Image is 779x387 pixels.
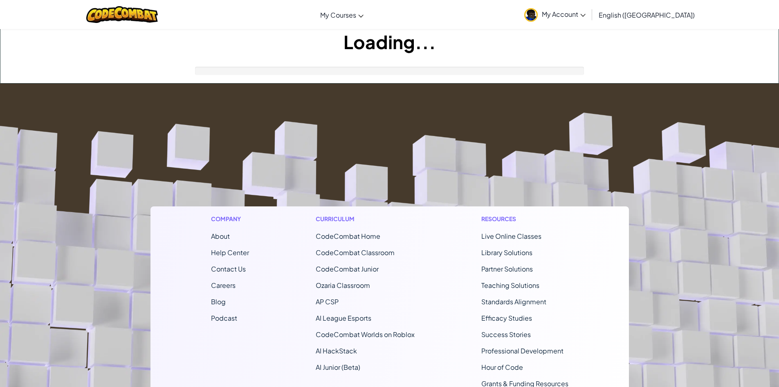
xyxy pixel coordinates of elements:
h1: Loading... [0,29,779,54]
a: Teaching Solutions [481,281,539,290]
a: Library Solutions [481,248,532,257]
h1: Company [211,215,249,223]
a: CodeCombat Junior [316,265,379,273]
img: CodeCombat logo [86,6,158,23]
span: English ([GEOGRAPHIC_DATA]) [599,11,695,19]
a: Podcast [211,314,237,322]
a: Ozaria Classroom [316,281,370,290]
span: CodeCombat Home [316,232,380,240]
a: Success Stories [481,330,531,339]
a: Careers [211,281,236,290]
a: Professional Development [481,346,563,355]
a: CodeCombat Worlds on Roblox [316,330,415,339]
a: Live Online Classes [481,232,541,240]
span: My Account [542,10,586,18]
a: Blog [211,297,226,306]
a: Partner Solutions [481,265,533,273]
a: AI Junior (Beta) [316,363,360,371]
a: My Account [520,2,590,27]
a: My Courses [316,4,368,26]
a: AP CSP [316,297,339,306]
a: Help Center [211,248,249,257]
a: About [211,232,230,240]
a: English ([GEOGRAPHIC_DATA]) [595,4,699,26]
a: Efficacy Studies [481,314,532,322]
a: Hour of Code [481,363,523,371]
h1: Curriculum [316,215,415,223]
span: My Courses [320,11,356,19]
img: avatar [524,8,538,22]
span: Contact Us [211,265,246,273]
a: AI League Esports [316,314,371,322]
a: CodeCombat Classroom [316,248,395,257]
a: AI HackStack [316,346,357,355]
a: Standards Alignment [481,297,546,306]
h1: Resources [481,215,568,223]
